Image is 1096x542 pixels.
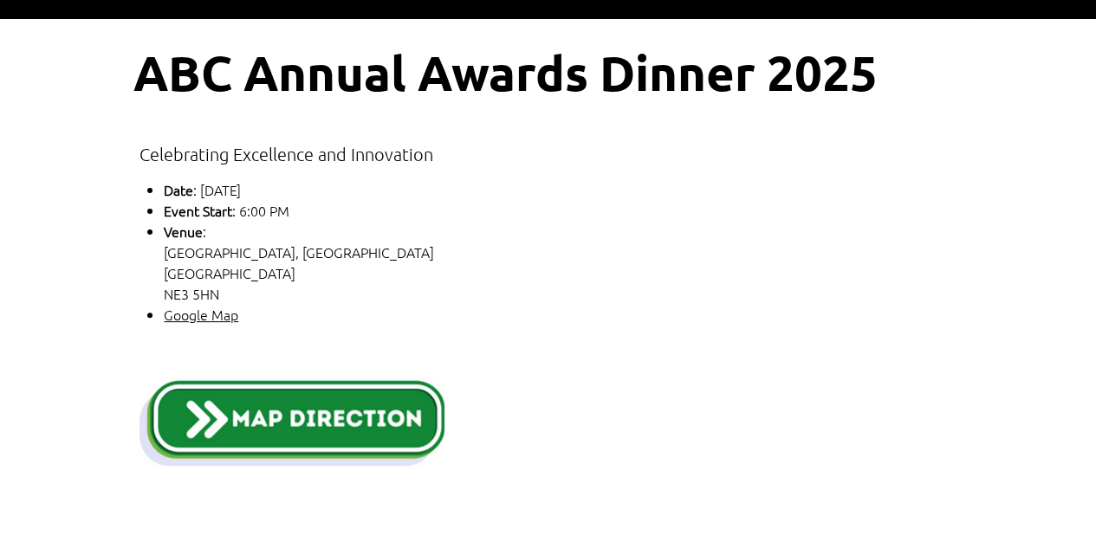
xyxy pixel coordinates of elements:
p: : [GEOGRAPHIC_DATA], [GEOGRAPHIC_DATA] [GEOGRAPHIC_DATA] NE3 5HN [164,221,750,304]
img: Blue Modern Game Button Twitch Panel.png [139,375,444,470]
p: : [DATE] [164,179,750,200]
span: ABC Annual Awards Dinner 2025 [133,42,878,102]
span: Venue [164,222,203,241]
p: : 6:00 PM [164,200,750,221]
span: Date [164,180,193,199]
span: Celebrating Excellence and Innovation [139,144,433,165]
a: Google Map [164,305,238,324]
span: Event Start [164,201,232,220]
